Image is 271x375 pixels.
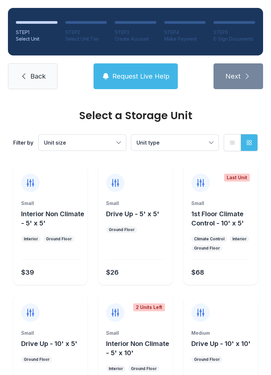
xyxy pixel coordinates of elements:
div: STEP 5 [213,29,255,36]
div: Select a Storage Unit [13,110,258,121]
button: Drive Up - 10' x 5' [21,339,77,348]
div: STEP 3 [115,29,156,36]
div: Ground Floor [194,357,220,362]
span: 1st Floor Climate Control - 10' x 5' [191,210,244,227]
button: Interior Non Climate - 5' x 5' [21,209,85,228]
div: $26 [106,268,119,277]
div: E-Sign Documents [213,36,255,42]
span: Interior Non Climate - 5' x 5' [21,210,84,227]
div: Select Unit [16,36,58,42]
div: Small [21,200,80,207]
span: Back [30,72,46,81]
div: Small [191,200,250,207]
div: 2 Units Left [133,303,165,311]
span: Request Live Help [112,72,170,81]
button: Interior Non Climate - 5' x 10' [106,339,170,358]
div: Interior [24,236,38,242]
button: Unit type [131,135,218,151]
div: Ground Floor [131,366,157,371]
div: Interior [109,366,123,371]
span: Unit type [136,139,160,146]
div: Last Unit [224,174,250,182]
div: STEP 4 [164,29,206,36]
button: Drive Up - 10' x 10' [191,339,251,348]
div: STEP 1 [16,29,58,36]
span: Interior Non Climate - 5' x 10' [106,340,169,357]
div: Climate Control [194,236,224,242]
button: Unit size [39,135,126,151]
span: Drive Up - 10' x 5' [21,340,77,348]
button: Drive Up - 5' x 5' [106,209,159,219]
div: STEP 2 [65,29,107,36]
div: Ground Floor [46,236,72,242]
div: Ground Floor [109,227,135,232]
div: Small [21,330,80,336]
div: Make Payment [164,36,206,42]
span: Drive Up - 5' x 5' [106,210,159,218]
div: Create Account [115,36,156,42]
div: Ground Floor [194,246,220,251]
span: Next [225,72,241,81]
div: Select Unit Tier [65,36,107,42]
div: Ground Floor [24,357,50,362]
span: Drive Up - 10' x 10' [191,340,251,348]
div: Medium [191,330,250,336]
div: Filter by [13,139,33,147]
div: $68 [191,268,204,277]
div: Small [106,330,165,336]
div: Interior [232,236,247,242]
span: Unit size [44,139,66,146]
div: Small [106,200,165,207]
button: 1st Floor Climate Control - 10' x 5' [191,209,255,228]
div: $39 [21,268,34,277]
